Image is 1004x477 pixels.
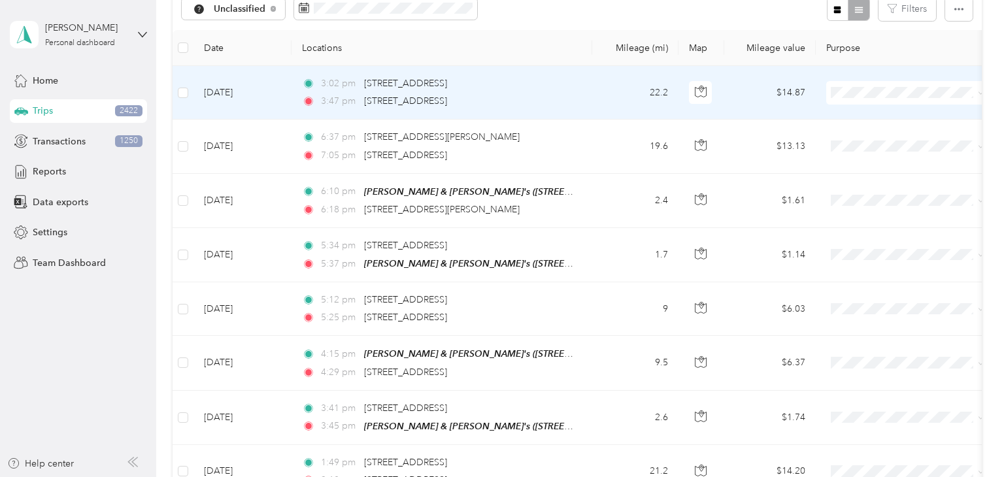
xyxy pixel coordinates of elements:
span: 4:15 pm [321,347,358,361]
iframe: Everlance-gr Chat Button Frame [931,404,1004,477]
td: 1.7 [592,228,678,282]
span: Data exports [33,195,88,209]
span: 1:49 pm [321,455,358,470]
th: Mileage value [724,30,816,66]
span: [PERSON_NAME] & [PERSON_NAME]'s ([STREET_ADDRESS] , [GEOGRAPHIC_DATA], [US_STATE]) [364,421,771,432]
td: [DATE] [193,228,292,282]
span: 6:37 pm [321,130,358,144]
span: Home [33,74,58,88]
span: [STREET_ADDRESS] [364,294,447,305]
span: [STREET_ADDRESS] [364,78,447,89]
span: [STREET_ADDRESS] [364,312,447,323]
td: 22.2 [592,66,678,120]
span: [STREET_ADDRESS][PERSON_NAME] [364,204,520,215]
td: [DATE] [193,120,292,173]
th: Mileage (mi) [592,30,678,66]
span: [STREET_ADDRESS] [364,150,447,161]
span: 5:25 pm [321,310,358,325]
th: Purpose [816,30,999,66]
span: [STREET_ADDRESS] [364,457,447,468]
span: Settings [33,225,67,239]
span: Team Dashboard [33,256,106,270]
td: 9 [592,282,678,336]
th: Date [193,30,292,66]
td: 2.6 [592,391,678,445]
td: [DATE] [193,66,292,120]
td: $1.61 [724,174,816,228]
button: Help center [7,457,74,470]
span: Reports [33,165,66,178]
span: [PERSON_NAME] & [PERSON_NAME]'s ([STREET_ADDRESS] , [GEOGRAPHIC_DATA], [US_STATE]) [364,258,771,269]
td: $1.74 [724,391,816,445]
span: 7:05 pm [321,148,358,163]
td: [DATE] [193,282,292,336]
span: 6:10 pm [321,184,358,199]
td: [DATE] [193,391,292,445]
span: 3:41 pm [321,401,358,416]
div: [PERSON_NAME] [45,21,127,35]
td: $6.03 [724,282,816,336]
span: Transactions [33,135,86,148]
th: Map [678,30,724,66]
td: [DATE] [193,336,292,390]
span: [STREET_ADDRESS] [364,403,447,414]
div: Personal dashboard [45,39,115,47]
span: 3:45 pm [321,419,358,433]
td: 9.5 [592,336,678,390]
span: 3:47 pm [321,94,358,108]
td: [DATE] [193,174,292,228]
span: [STREET_ADDRESS] [364,240,447,251]
td: $1.14 [724,228,816,282]
span: [STREET_ADDRESS] [364,95,447,107]
span: 4:29 pm [321,365,358,380]
span: [PERSON_NAME] & [PERSON_NAME]'s ([STREET_ADDRESS] , [GEOGRAPHIC_DATA], [US_STATE]) [364,186,771,197]
span: 6:18 pm [321,203,358,217]
span: 5:34 pm [321,238,358,253]
td: $14.87 [724,66,816,120]
span: 2422 [115,105,142,117]
span: 5:12 pm [321,293,358,307]
span: 3:02 pm [321,76,358,91]
td: 2.4 [592,174,678,228]
span: [STREET_ADDRESS][PERSON_NAME] [364,131,520,142]
span: 5:37 pm [321,257,358,271]
th: Locations [292,30,592,66]
td: $6.37 [724,336,816,390]
span: Unclassified [214,5,266,14]
span: [PERSON_NAME] & [PERSON_NAME]'s ([STREET_ADDRESS] , [GEOGRAPHIC_DATA], [US_STATE]) [364,348,771,359]
span: [STREET_ADDRESS] [364,367,447,378]
span: Trips [33,104,53,118]
td: $13.13 [724,120,816,173]
span: 1250 [115,135,142,147]
td: 19.6 [592,120,678,173]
